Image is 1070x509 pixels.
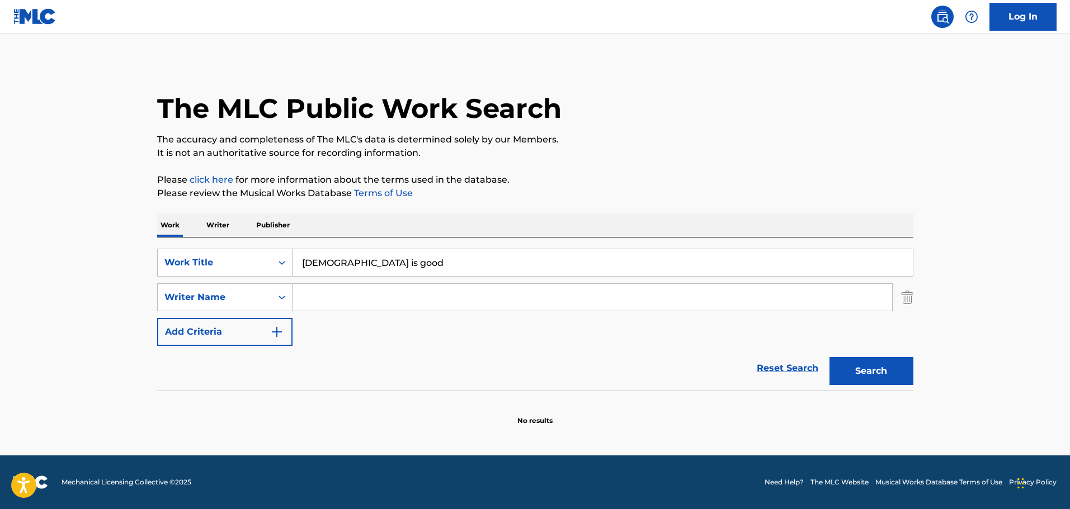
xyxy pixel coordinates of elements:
p: Work [157,213,183,237]
img: Delete Criterion [901,283,913,311]
a: Log In [989,3,1057,31]
a: Musical Works Database Terms of Use [875,477,1002,487]
div: Work Title [164,256,265,269]
button: Search [829,357,913,385]
iframe: Chat Widget [1014,455,1070,509]
div: Writer Name [164,291,265,304]
a: Terms of Use [352,188,413,198]
a: Public Search [931,6,954,28]
a: Need Help? [765,477,804,487]
img: logo [13,475,48,489]
img: help [965,10,978,23]
a: Reset Search [751,356,824,380]
h1: The MLC Public Work Search [157,92,562,125]
a: The MLC Website [810,477,869,487]
img: 9d2ae6d4665cec9f34b9.svg [270,325,284,339]
p: It is not an authoritative source for recording information. [157,146,913,160]
div: Drag [1017,467,1024,500]
p: Writer [203,213,233,237]
p: Please for more information about the terms used in the database. [157,173,913,187]
button: Add Criteria [157,318,293,346]
form: Search Form [157,249,913,391]
a: Privacy Policy [1009,477,1057,487]
p: The accuracy and completeness of The MLC's data is determined solely by our Members. [157,133,913,146]
p: Publisher [253,213,293,237]
img: MLC Logo [13,8,56,25]
span: Mechanical Licensing Collective © 2025 [62,477,191,487]
p: No results [517,402,553,426]
img: search [936,10,949,23]
p: Please review the Musical Works Database [157,187,913,200]
a: click here [190,174,233,185]
div: Help [960,6,983,28]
